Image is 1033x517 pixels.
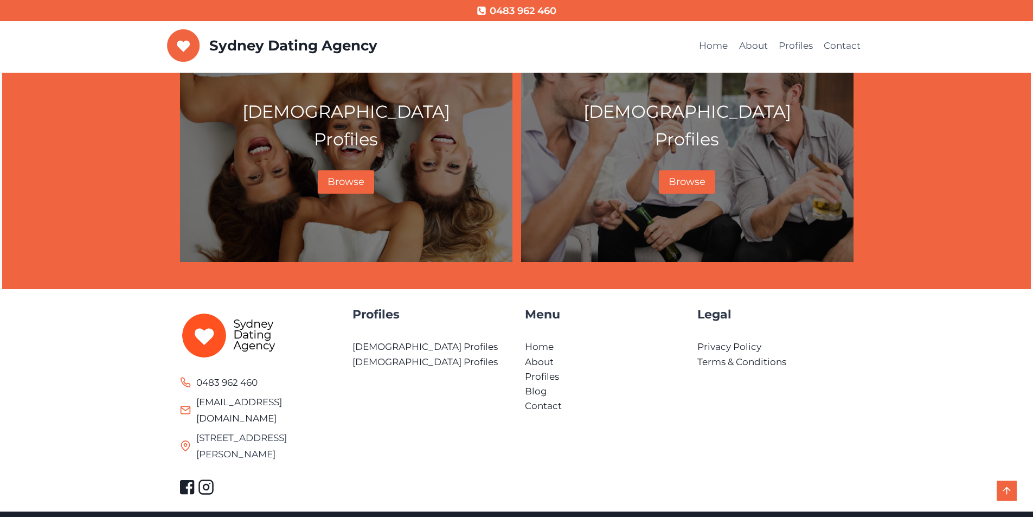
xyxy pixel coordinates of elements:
a: Contact [818,33,866,59]
a: Home [694,33,733,59]
p: [DEMOGRAPHIC_DATA] Profiles [189,98,503,153]
a: Profiles [525,371,559,382]
a: About [733,33,773,59]
a: Sydney Dating Agency [167,29,377,62]
a: Blog [525,386,547,397]
p: Sydney Dating Agency [209,37,377,54]
span: [STREET_ADDRESS][PERSON_NAME] [196,430,336,463]
span: 0483 962 460 [196,374,258,391]
a: Browse [318,170,374,194]
img: Sydney Dating Agency [167,29,200,62]
a: 0483 962 460 [180,374,258,391]
a: Home [525,341,554,352]
span: Browse [328,176,364,188]
span: Browse [669,176,705,188]
h4: Legal [697,305,854,323]
p: [DEMOGRAPHIC_DATA] Profiles [530,98,844,153]
a: Browse [659,170,715,194]
a: [EMAIL_ADDRESS][DOMAIN_NAME] [196,397,282,424]
a: [DEMOGRAPHIC_DATA] Profiles [352,341,498,352]
nav: Primary [694,33,867,59]
h4: Profiles [352,305,509,323]
h4: Menu [525,305,681,323]
a: About [525,356,554,367]
a: [DEMOGRAPHIC_DATA] Profiles [352,356,498,367]
a: Contact [525,400,562,411]
a: Scroll to top [997,481,1017,501]
a: 0483 962 460 [477,3,556,19]
a: Profiles [773,33,818,59]
span: 0483 962 460 [490,3,556,19]
a: Terms & Conditions [697,356,786,367]
a: Privacy Policy [697,341,761,352]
